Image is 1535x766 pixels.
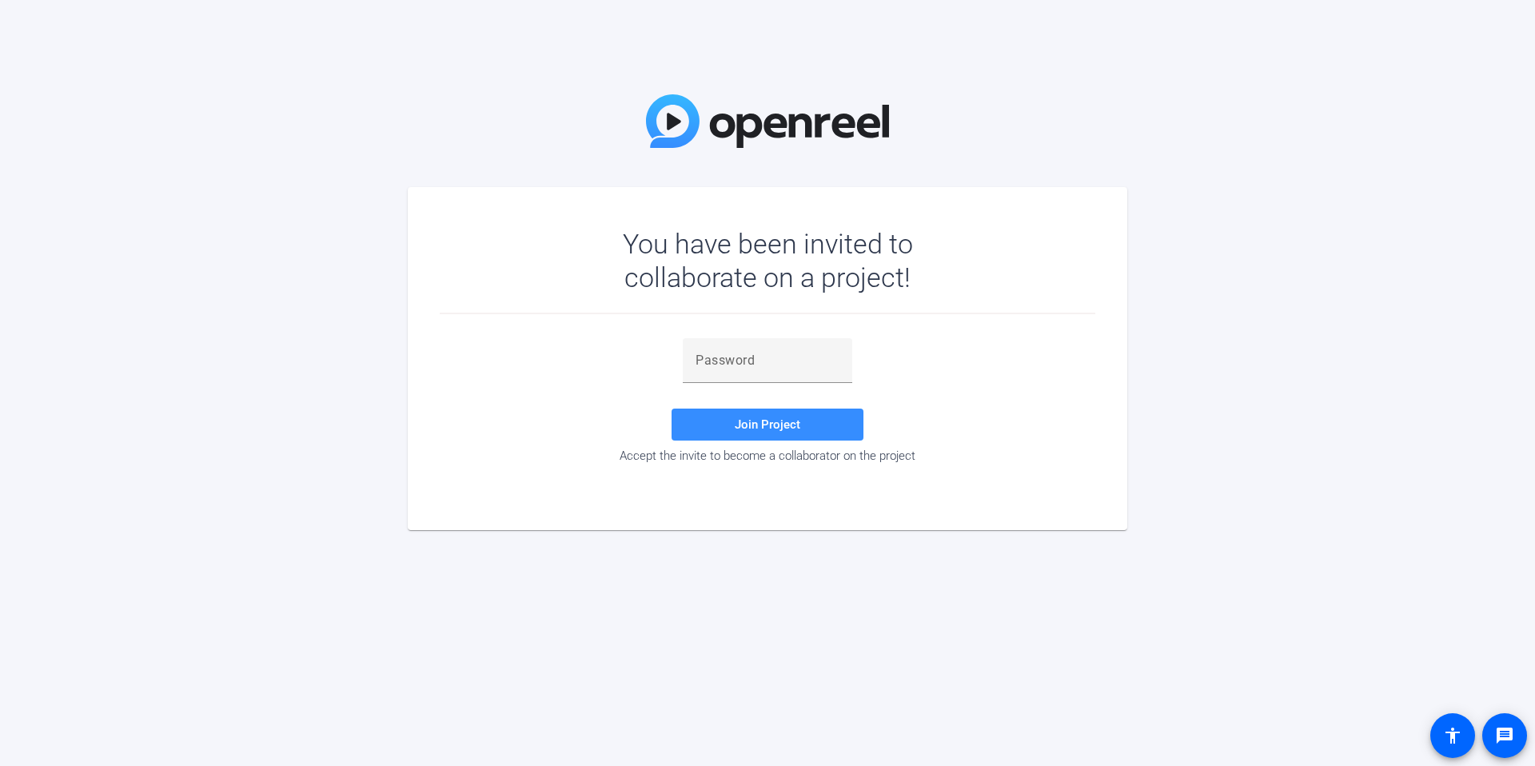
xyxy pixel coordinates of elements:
[672,409,863,441] button: Join Project
[646,94,889,148] img: OpenReel Logo
[1443,726,1462,745] mat-icon: accessibility
[440,449,1095,463] div: Accept the invite to become a collaborator on the project
[1495,726,1514,745] mat-icon: message
[696,351,839,370] input: Password
[576,227,959,294] div: You have been invited to collaborate on a project!
[735,417,800,432] span: Join Project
